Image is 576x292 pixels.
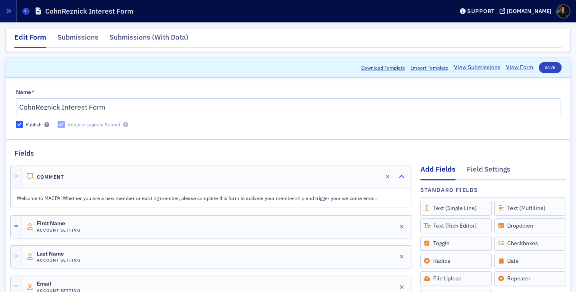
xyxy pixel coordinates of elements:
[45,6,133,16] h1: CohnReznick Interest Form
[539,62,562,73] button: Save
[420,254,492,268] div: Radios
[420,236,492,251] div: Toggle
[494,271,566,286] div: Repeater
[494,218,566,233] div: Dropdown
[556,4,570,18] span: Profile
[37,228,82,233] h4: Account Setting
[494,201,566,216] div: Text (Multiline)
[467,164,510,179] div: Field Settings
[420,186,478,194] h4: Standard Fields
[494,254,566,268] div: Date
[16,89,31,96] div: Name
[361,64,405,71] button: Download Template
[37,258,82,263] h4: Account Setting
[110,32,188,47] div: Submissions (With Data)
[17,194,406,202] p: Welcome to MACPA! Whether you are a new member or existing member, please complete this form to a...
[58,121,65,128] input: Require Login to Submit
[420,218,492,233] div: Text (Rich Editor)
[14,32,46,48] div: Edit Form
[32,89,35,95] abbr: This field is required
[37,281,82,287] span: Email
[467,8,495,15] div: Support
[506,63,533,72] a: View Form
[37,174,64,180] h4: Comment
[454,63,500,72] a: View Submissions
[507,8,552,15] div: [DOMAIN_NAME]
[500,8,554,14] button: [DOMAIN_NAME]
[14,148,34,158] h2: Fields
[37,251,82,257] span: Last Name
[420,271,492,286] div: File Upload
[37,220,82,227] span: First Name
[411,64,448,71] span: Import Template
[494,236,566,251] div: Checkboxes
[420,164,456,180] div: Add Fields
[16,121,23,128] input: Publish
[68,121,120,128] div: Require Login to Submit
[58,32,98,47] div: Submissions
[420,201,492,216] div: Text (Single Line)
[26,121,42,128] div: Publish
